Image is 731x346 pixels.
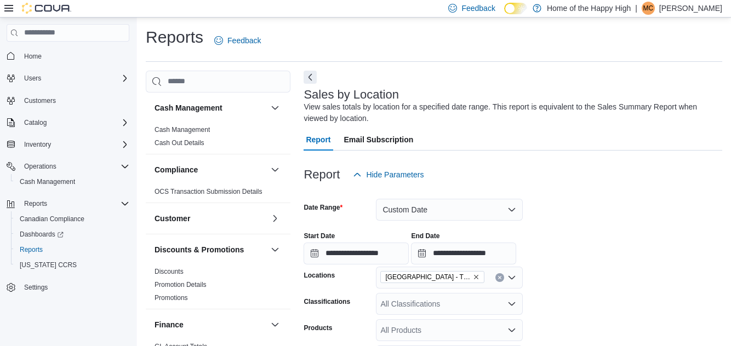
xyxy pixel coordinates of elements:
[507,326,516,335] button: Open list of options
[15,258,81,272] a: [US_STATE] CCRS
[411,243,516,264] input: Press the down key to open a popover containing a calendar.
[155,164,266,175] button: Compliance
[643,2,654,15] span: MC
[155,102,222,113] h3: Cash Management
[507,299,516,308] button: Open list of options
[20,197,129,210] span: Reports
[504,3,527,14] input: Dark Mode
[2,115,134,130] button: Catalog
[24,118,47,127] span: Catalog
[155,244,244,255] h3: Discounts & Promotions
[20,261,77,269] span: [US_STATE] CCRS
[155,139,204,147] a: Cash Out Details
[155,268,184,275] a: Discounts
[20,215,84,223] span: Canadian Compliance
[20,281,52,294] a: Settings
[304,232,335,240] label: Start Date
[349,164,428,186] button: Hide Parameters
[20,72,45,85] button: Users
[11,257,134,273] button: [US_STATE] CCRS
[11,227,134,242] a: Dashboards
[20,160,129,173] span: Operations
[304,243,409,264] input: Press the down key to open a popover containing a calendar.
[20,72,129,85] span: Users
[24,52,42,61] span: Home
[20,94,60,107] a: Customers
[304,324,332,332] label: Products
[380,271,484,283] span: Winnipeg - The Shed District - Fire & Flower
[155,187,262,196] span: OCS Transaction Submission Details
[269,318,282,331] button: Finance
[642,2,655,15] div: Matthew Cracknell
[269,163,282,176] button: Compliance
[15,228,129,241] span: Dashboards
[2,48,134,64] button: Home
[2,71,134,86] button: Users
[304,203,342,212] label: Date Range
[20,230,64,239] span: Dashboards
[2,93,134,108] button: Customers
[547,2,631,15] p: Home of the Happy High
[269,243,282,256] button: Discounts & Promotions
[504,14,505,15] span: Dark Mode
[24,283,48,292] span: Settings
[11,174,134,189] button: Cash Management
[24,162,56,171] span: Operations
[22,3,71,14] img: Cova
[635,2,637,15] p: |
[304,168,340,181] h3: Report
[155,125,210,134] span: Cash Management
[366,169,424,180] span: Hide Parameters
[155,281,207,289] a: Promotion Details
[15,175,79,188] a: Cash Management
[146,265,290,309] div: Discounts & Promotions
[146,123,290,154] div: Cash Management
[269,212,282,225] button: Customer
[15,258,129,272] span: Washington CCRS
[155,319,266,330] button: Finance
[304,71,317,84] button: Next
[20,138,129,151] span: Inventory
[24,96,56,105] span: Customers
[344,129,414,151] span: Email Subscription
[2,159,134,174] button: Operations
[20,160,61,173] button: Operations
[20,116,129,129] span: Catalog
[304,101,717,124] div: View sales totals by location for a specified date range. This report is equivalent to the Sales ...
[155,213,190,224] h3: Customer
[15,212,89,226] a: Canadian Compliance
[20,197,52,210] button: Reports
[155,188,262,195] a: OCS Transaction Submission Details
[155,164,198,175] h3: Compliance
[155,244,266,255] button: Discounts & Promotions
[20,245,43,254] span: Reports
[20,138,55,151] button: Inventory
[155,102,266,113] button: Cash Management
[411,232,439,240] label: End Date
[146,26,203,48] h1: Reports
[227,35,261,46] span: Feedback
[15,243,129,256] span: Reports
[155,280,207,289] span: Promotion Details
[24,140,51,149] span: Inventory
[15,212,129,226] span: Canadian Compliance
[20,177,75,186] span: Cash Management
[269,101,282,114] button: Cash Management
[2,137,134,152] button: Inventory
[155,267,184,276] span: Discounts
[304,88,399,101] h3: Sales by Location
[7,44,129,324] nav: Complex example
[15,243,47,256] a: Reports
[24,199,47,208] span: Reports
[146,185,290,203] div: Compliance
[155,319,184,330] h3: Finance
[304,271,335,280] label: Locations
[20,116,51,129] button: Catalog
[659,2,722,15] p: [PERSON_NAME]
[24,74,41,83] span: Users
[2,196,134,211] button: Reports
[306,129,330,151] span: Report
[11,242,134,257] button: Reports
[155,294,188,302] a: Promotions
